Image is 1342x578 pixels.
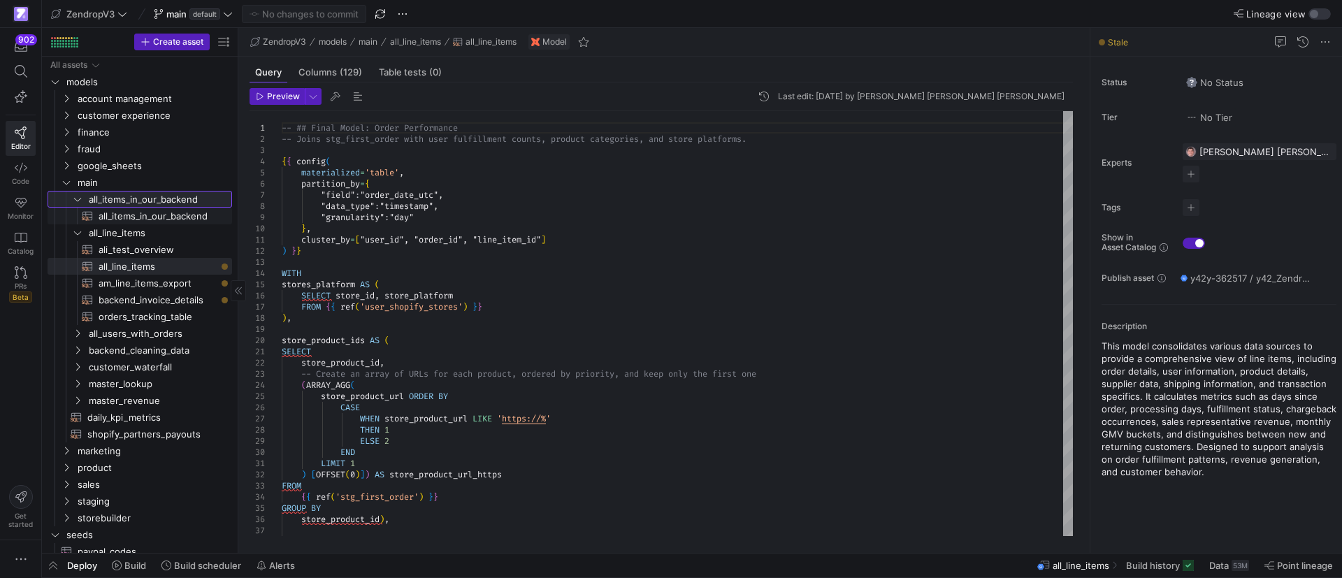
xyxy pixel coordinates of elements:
[250,245,265,257] div: 12
[1190,273,1313,284] span: y42y-362517 / y42_ZendropV3_main / all_line_items
[1126,560,1180,571] span: Build history
[250,301,265,312] div: 17
[6,121,36,156] a: Editor
[360,189,438,201] span: "order_date_utc"
[502,413,546,424] span: https://%
[380,201,433,212] span: "timestamp"
[1102,233,1156,252] span: Show in Asset Catalog
[124,560,146,571] span: Build
[298,68,362,77] span: Columns
[67,560,97,571] span: Deploy
[48,308,232,325] div: Press SPACE to select this row.
[250,402,265,413] div: 26
[87,426,216,442] span: shopify_partners_payouts​​​​​​​​​​
[14,7,28,21] img: https://storage.googleapis.com/y42-prod-data-exchange/images/qZXOSqkTtPuVcXVzF40oUlM07HVTwZXfPK0U...
[384,212,389,223] span: :
[11,142,31,150] span: Editor
[48,342,232,359] div: Press SPACE to select this row.
[365,167,399,178] span: 'table'
[282,268,301,279] span: WITH
[360,279,370,290] span: AS
[250,525,265,536] div: 37
[250,201,265,212] div: 8
[48,426,232,442] div: Press SPACE to select this row.
[1108,37,1128,48] span: Stale
[526,133,746,145] span: nts, product categories, and store platforms.
[48,73,232,90] div: Press SPACE to select this row.
[48,543,232,560] div: Press SPACE to select this row.
[375,279,380,290] span: (
[48,258,232,275] a: all_line_items​​​​​​​​​​
[389,469,502,480] span: store_product_url_https
[99,309,216,325] span: orders_tracking_table​​​​​​​​​​
[250,424,265,435] div: 28
[350,469,355,480] span: 0
[531,38,540,46] img: undefined
[78,141,230,157] span: fraud
[78,158,230,174] span: google_sheets
[282,312,287,324] span: )
[1186,77,1197,88] img: No status
[375,201,380,212] span: :
[150,5,236,23] button: maindefault
[250,491,265,503] div: 34
[48,325,232,342] div: Press SPACE to select this row.
[99,259,216,275] span: all_line_items​​​​​​​​​​
[6,479,36,534] button: Getstarted
[78,510,230,526] span: storebuilder
[269,560,295,571] span: Alerts
[250,514,265,525] div: 36
[99,275,216,291] span: am_line_items_export​​​​​​​​​​
[319,37,347,47] span: models
[78,460,230,476] span: product
[1203,554,1255,577] button: Data53M
[48,224,232,241] div: Press SPACE to select this row.
[12,177,29,185] span: Code
[301,469,306,480] span: )
[1185,146,1197,157] img: https://storage.googleapis.com/y42-prod-data-exchange/images/G2kHvxVlt02YItTmblwfhPy4mK5SfUxFU6Tr...
[306,380,350,391] span: ARRAY_AGG
[1102,321,1336,331] p: Description
[541,234,546,245] span: ]
[48,442,232,459] div: Press SPACE to select this row.
[375,290,380,301] span: ,
[6,226,36,261] a: Catalog
[1053,560,1109,571] span: all_line_items
[8,512,33,528] span: Get started
[15,34,37,45] div: 902
[389,212,414,223] span: "day"
[365,469,370,480] span: )
[78,493,230,510] span: staging
[360,178,365,189] span: =
[1102,340,1336,478] p: This model consolidates various data sources to provide a comprehensive view of line items, inclu...
[355,189,360,201] span: :
[250,312,265,324] div: 18
[360,167,365,178] span: =
[6,191,36,226] a: Monitor
[360,424,380,435] span: THEN
[48,57,232,73] div: Press SPACE to select this row.
[78,544,216,560] span: paypal_codes​​​​​​
[250,368,265,380] div: 23
[6,261,36,308] a: PRsBeta
[301,234,350,245] span: cluster_by
[301,357,380,368] span: store_product_id
[78,477,230,493] span: sales
[542,37,567,47] span: Model
[384,335,389,346] span: (
[335,491,419,503] span: 'stg_first_order'
[9,291,32,303] span: Beta
[48,510,232,526] div: Press SPACE to select this row.
[355,34,381,50] button: main
[15,282,27,290] span: PRs
[153,37,203,47] span: Create asset
[296,245,301,257] span: }
[370,335,380,346] span: AS
[301,368,546,380] span: -- Create an array of URLs for each product, order
[8,212,34,220] span: Monitor
[250,212,265,223] div: 9
[419,491,424,503] span: )
[296,156,326,167] span: config
[340,447,355,458] span: END
[250,458,265,469] div: 31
